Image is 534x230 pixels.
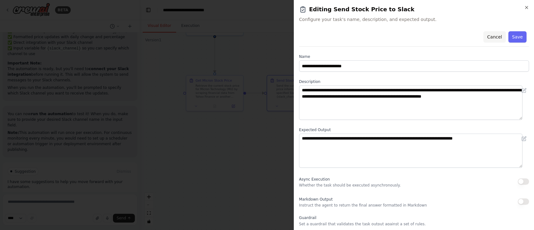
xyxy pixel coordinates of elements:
[299,5,529,14] h2: Editing Send Stock Price to Slack
[520,135,528,142] button: Open in editor
[520,87,528,94] button: Open in editor
[299,215,529,220] label: Guardrail
[299,177,330,181] span: Async Execution
[299,16,529,23] span: Configure your task's name, description, and expected output.
[299,127,529,132] label: Expected Output
[483,31,506,43] button: Cancel
[299,197,333,202] span: Markdown Output
[299,203,427,208] p: Instruct the agent to return the final answer formatted in Markdown
[299,79,529,84] label: Description
[299,183,401,188] p: Whether the task should be executed asynchronously.
[299,222,529,227] p: Set a guardrail that validates the task output against a set of rules.
[299,54,529,59] label: Name
[508,31,526,43] button: Save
